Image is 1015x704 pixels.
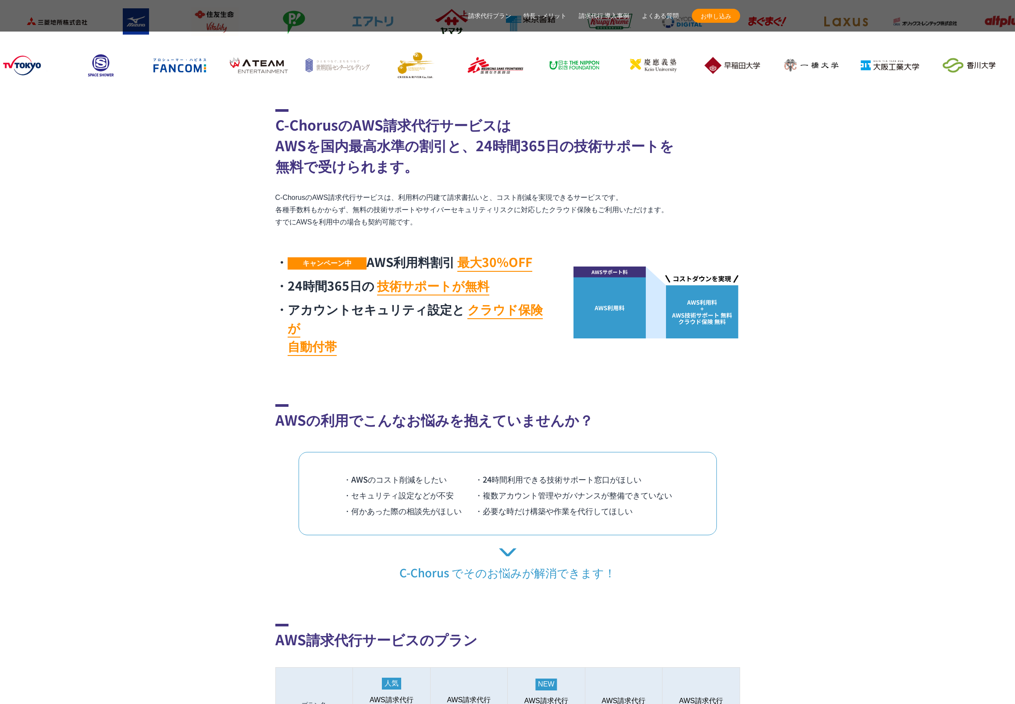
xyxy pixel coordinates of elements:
img: スペースシャワー [64,48,134,83]
img: 東京書籍 [493,4,563,39]
img: 香川大学 [932,48,1002,83]
p: C-ChorusのAWS請求代行サービスは、利用料の円建て請求書払いと、コスト削減を実現できるサービスです。 各種手数料もかからず、無料の技術サポートやサイバーセキュリティリスクに対応したクラウ... [275,192,740,228]
li: 24時間365日の [275,276,552,295]
mark: 技術サポートが無料 [377,277,489,295]
a: 請求代行プラン [468,11,511,21]
a: 請求代行 導入事例 [579,11,630,21]
a: お申し込み [692,9,740,23]
img: 日本財団 [537,48,607,83]
li: AWS利用料割引 [275,252,552,271]
a: よくある質問 [642,11,679,21]
img: ヤマサ醤油 [414,4,484,39]
img: 一橋大学 [774,48,844,83]
img: 国境なき医師団 [458,48,528,83]
img: オリックス・レンテック [888,4,958,39]
mark: 最大30%OFF [457,253,532,272]
img: クリスピー・クリーム・ドーナツ [572,4,642,39]
span: AWS請求代行 [370,696,413,704]
img: 共同通信デジタル [651,4,721,39]
a: 特長・メリット [524,11,566,21]
img: 世界貿易センタービルディング [300,48,370,83]
li: ・複数アカウント管理やガバナンスが整備できていない [475,487,672,503]
img: エアトリ [335,4,406,39]
h2: C-ChorusのAWS請求代行サービスは AWSを国内最高水準の割引と、24時間365日の技術サポートを 無料で受けられます。 [275,109,740,176]
img: ラクサス・テクノロジーズ [809,4,879,39]
li: ・何かあった際の相談先がほしい [343,503,475,519]
img: 住友生命保険相互 [178,4,248,39]
img: クリーク・アンド・リバー [379,48,449,83]
li: ・24時間利用できる技術サポート窓口がほしい [475,471,672,487]
img: ミズノ [99,4,169,39]
img: ファンコミュニケーションズ [142,48,213,83]
span: キャンペーン中 [288,257,367,270]
img: まぐまぐ [730,4,800,39]
img: 三菱地所 [20,4,90,39]
h2: AWSの利用でこんなお悩みを抱えていませんか？ [275,404,740,430]
span: AWS請求代行 [447,696,491,704]
p: C-Chorus でそのお悩みが解消できます！ [275,548,740,580]
span: お申し込み [692,11,740,21]
li: ・必要な時だけ構築や作業を代行してほしい [475,503,672,519]
img: フジモトHD [256,4,327,39]
li: アカウントセキュリティ設定と [275,300,552,355]
img: AWS請求代行で大幅な割引が実現できる仕組み [573,267,740,339]
img: 大阪工業大学 [853,48,923,83]
h2: AWS請求代行サービスのプラン [275,624,740,650]
img: 慶應義塾 [616,48,686,83]
img: 早稲田大学 [695,48,765,83]
img: エイチーム [221,48,292,83]
li: ・セキュリティ設定などが不安 [343,487,475,503]
li: ・AWSのコスト削減をしたい [343,471,475,487]
mark: クラウド保険が 自動付帯 [288,300,543,356]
